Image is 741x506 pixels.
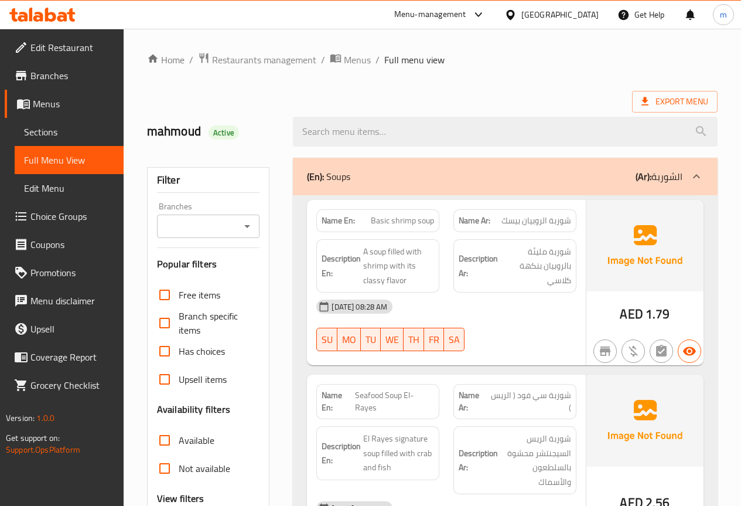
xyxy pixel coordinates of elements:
span: شوربة الريس السيجنتشر محشوة بالسلطعون والأسماك [500,432,571,489]
span: Version: [6,410,35,426]
span: El Rayes signature soup filled with crab and fish [363,432,434,475]
b: (En): [307,168,324,185]
strong: Name En: [322,215,355,227]
button: SU [316,328,337,351]
div: Menu-management [394,8,466,22]
strong: Name Ar: [459,389,489,414]
li: / [375,53,380,67]
a: Home [147,53,185,67]
span: m [720,8,727,21]
img: Ae5nvW7+0k+MAAAAAElFTkSuQmCC [586,375,704,466]
span: Upsell [30,322,114,336]
img: Ae5nvW7+0k+MAAAAAElFTkSuQmCC [586,200,704,291]
span: Export Menu [641,94,708,109]
span: Branch specific items [179,309,251,337]
button: Open [239,218,255,235]
span: Free items [179,288,220,302]
span: Restaurants management [212,53,316,67]
strong: Name En: [322,389,354,414]
a: Choice Groups [5,202,124,230]
button: WE [381,328,404,351]
div: (En): Soups(Ar):الشوربة [293,158,718,195]
span: Coupons [30,237,114,252]
span: Seafood Soup El-Rayes [355,389,434,414]
b: (Ar): [636,168,651,185]
span: A soup filled with shrimp with its classy flavor [363,244,434,288]
a: Menus [5,90,124,118]
span: Full Menu View [24,153,114,167]
strong: Description En: [322,252,361,280]
li: / [321,53,325,67]
span: شوربة سي فود ( الريس ) [489,389,571,414]
a: Support.OpsPlatform [6,442,80,457]
span: SA [449,331,460,348]
span: Upsell items [179,372,227,386]
span: SU [322,331,333,348]
a: Edit Menu [15,174,124,202]
h3: Availability filters [157,403,230,416]
span: Not available [179,461,230,476]
input: search [293,117,718,147]
h3: Popular filters [157,257,260,271]
strong: Description En: [322,439,361,468]
span: TH [408,331,419,348]
span: Edit Restaurant [30,40,114,55]
span: Branches [30,69,114,83]
span: Promotions [30,266,114,280]
span: 1.0.0 [36,410,54,426]
button: Available [678,339,701,363]
a: Edit Restaurant [5,33,124,62]
button: FR [424,328,444,351]
button: TU [361,328,381,351]
span: Grocery Checklist [30,378,114,392]
button: Purchased item [622,339,645,363]
span: Coverage Report [30,350,114,364]
div: [GEOGRAPHIC_DATA] [521,8,599,21]
p: الشوربة [636,169,682,184]
h2: mahmoud [147,123,279,140]
span: Full menu view [384,53,445,67]
p: Soups [307,169,350,184]
span: Available [179,433,214,447]
span: TU [366,331,376,348]
span: FR [429,331,439,348]
h3: View filters [157,492,204,505]
a: Coverage Report [5,343,124,371]
button: SA [444,328,465,351]
li: / [189,53,193,67]
span: [DATE] 08:28 AM [327,301,392,313]
span: Menus [33,97,114,111]
span: WE [385,331,399,348]
span: Sections [24,125,114,139]
span: Active [209,127,239,138]
a: Sections [15,118,124,146]
a: Menus [330,52,371,67]
span: Basic shrimp soup [371,215,434,227]
nav: breadcrumb [147,52,718,67]
div: Filter [157,168,260,193]
a: Branches [5,62,124,90]
button: MO [337,328,361,351]
span: 1.79 [646,303,670,325]
a: Upsell [5,315,124,343]
span: Edit Menu [24,181,114,195]
a: Full Menu View [15,146,124,174]
button: Not has choices [650,339,673,363]
button: Not branch specific item [593,339,617,363]
a: Coupons [5,230,124,259]
a: Restaurants management [198,52,316,67]
span: Has choices [179,344,225,358]
span: MO [342,331,356,348]
strong: Description Ar: [459,446,498,475]
span: Choice Groups [30,209,114,223]
strong: Description Ar: [459,252,498,280]
span: شوربة مليئة بالروبيان بنكهة كلاسي [500,244,571,288]
a: Promotions [5,259,124,287]
button: TH [404,328,424,351]
span: Get support on: [6,430,60,446]
span: Export Menu [632,91,718,113]
span: Menus [344,53,371,67]
a: Menu disclaimer [5,287,124,315]
span: شوربة الروبيان بيسك [501,215,571,227]
a: Grocery Checklist [5,371,124,399]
